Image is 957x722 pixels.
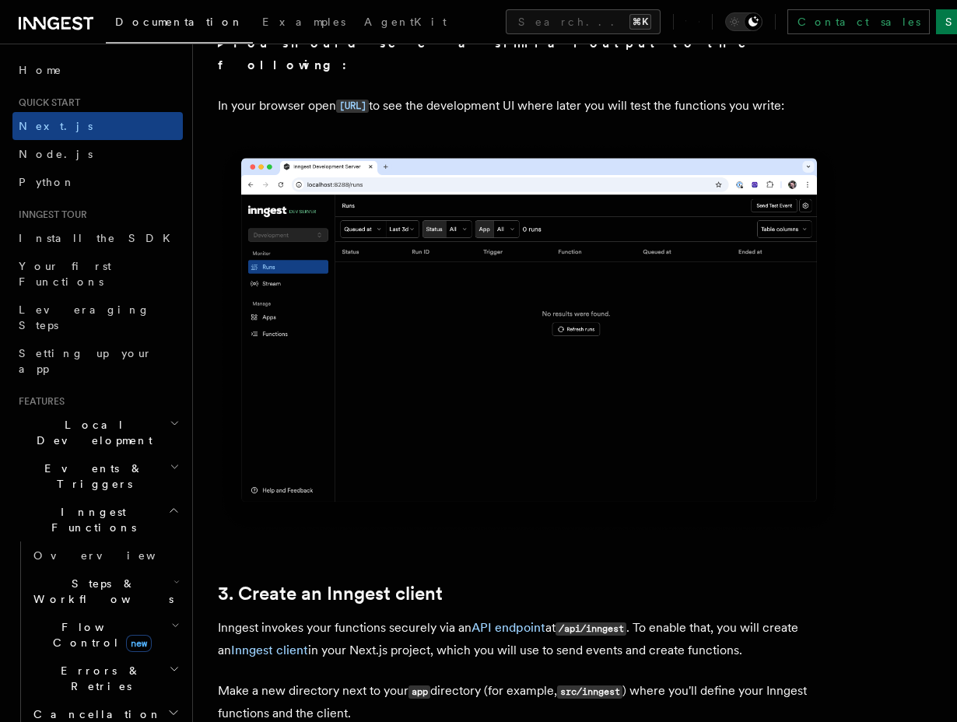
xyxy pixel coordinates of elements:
a: Overview [27,541,183,570]
code: [URL] [336,100,369,113]
span: Inngest Functions [12,504,168,535]
a: Your first Functions [12,252,183,296]
span: Next.js [19,120,93,132]
span: Inngest tour [12,209,87,221]
span: Documentation [115,16,244,28]
button: Toggle dark mode [725,12,762,31]
summary: You should see a similar output to the following: [218,33,840,76]
code: /api/inngest [556,622,626,636]
kbd: ⌘K [629,14,651,30]
span: Events & Triggers [12,461,170,492]
button: Events & Triggers [12,454,183,498]
span: Node.js [19,148,93,160]
span: Setting up your app [19,347,152,375]
a: Inngest client [231,643,308,657]
a: Home [12,56,183,84]
span: Cancellation [27,706,162,722]
button: Inngest Functions [12,498,183,541]
span: new [126,635,152,652]
span: Home [19,62,62,78]
span: Examples [262,16,345,28]
span: Errors & Retries [27,663,169,694]
button: Search...⌘K [506,9,661,34]
span: AgentKit [364,16,447,28]
a: API endpoint [471,620,545,635]
a: Install the SDK [12,224,183,252]
a: AgentKit [355,5,456,42]
a: Examples [253,5,355,42]
span: Overview [33,549,194,562]
span: Quick start [12,96,80,109]
button: Flow Controlnew [27,613,183,657]
a: Leveraging Steps [12,296,183,339]
a: Documentation [106,5,253,44]
code: app [408,685,430,699]
span: Flow Control [27,619,171,650]
img: Inngest Dev Server's 'Runs' tab with no data [218,142,840,534]
span: Leveraging Steps [19,303,150,331]
a: [URL] [336,98,369,113]
a: Next.js [12,112,183,140]
a: Python [12,168,183,196]
strong: You should see a similar output to the following: [218,36,768,72]
a: Setting up your app [12,339,183,383]
button: Local Development [12,411,183,454]
button: Steps & Workflows [27,570,183,613]
a: 3. Create an Inngest client [218,583,443,605]
span: Local Development [12,417,170,448]
span: Steps & Workflows [27,576,174,607]
code: src/inngest [557,685,622,699]
span: Features [12,395,65,408]
span: Install the SDK [19,232,180,244]
a: Contact sales [787,9,930,34]
span: Your first Functions [19,260,111,288]
button: Errors & Retries [27,657,183,700]
span: Python [19,176,75,188]
a: Node.js [12,140,183,168]
p: Inngest invokes your functions securely via an at . To enable that, you will create an in your Ne... [218,617,840,661]
p: In your browser open to see the development UI where later you will test the functions you write: [218,95,840,117]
